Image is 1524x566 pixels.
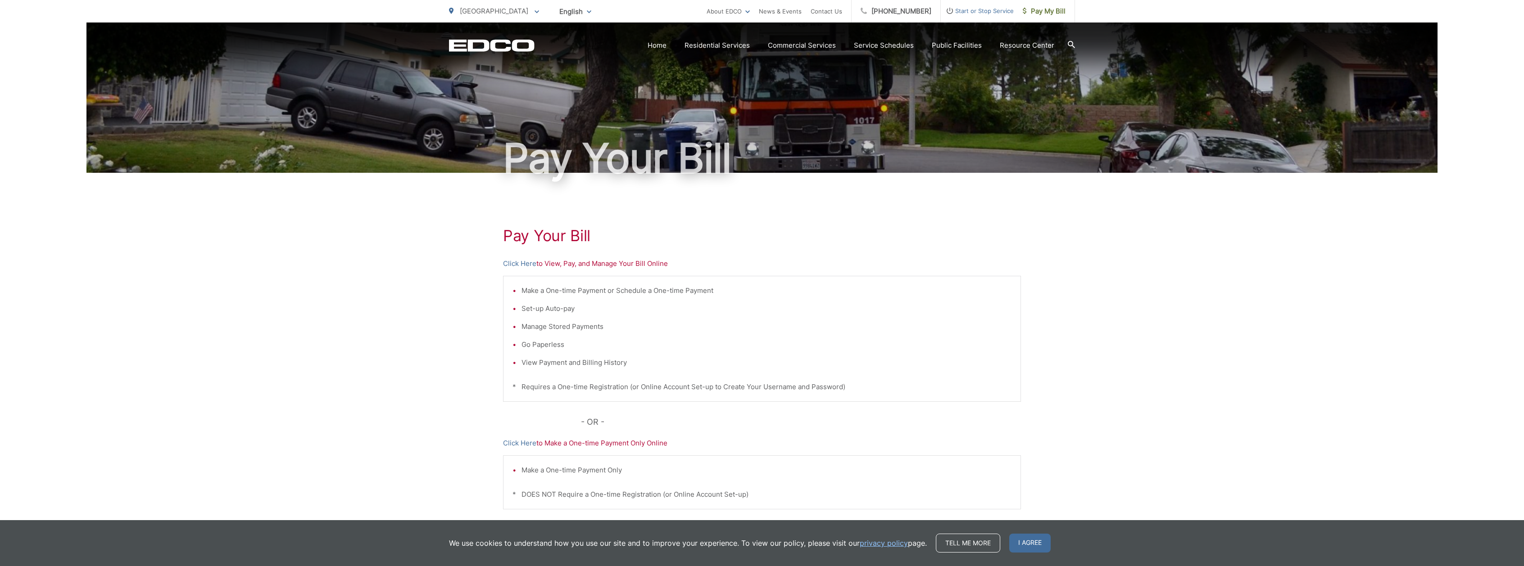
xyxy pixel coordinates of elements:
li: View Payment and Billing History [522,357,1011,368]
p: We use cookies to understand how you use our site and to improve your experience. To view our pol... [449,538,927,548]
a: Residential Services [685,40,750,51]
li: Manage Stored Payments [522,321,1011,332]
span: Pay My Bill [1023,6,1066,17]
a: Home [648,40,667,51]
a: privacy policy [860,538,908,548]
h1: Pay Your Bill [503,227,1021,245]
li: Make a One-time Payment Only [522,465,1011,476]
a: Click Here [503,258,536,269]
p: to View, Pay, and Manage Your Bill Online [503,258,1021,269]
li: Make a One-time Payment or Schedule a One-time Payment [522,285,1011,296]
a: Tell me more [936,534,1000,553]
span: [GEOGRAPHIC_DATA] [460,7,528,15]
p: * Requires a One-time Registration (or Online Account Set-up to Create Your Username and Password) [513,382,1011,392]
a: Click Here [503,438,536,449]
span: English [553,4,598,19]
a: Public Facilities [932,40,982,51]
p: to Make a One-time Payment Only Online [503,438,1021,449]
a: EDCD logo. Return to the homepage. [449,39,535,52]
p: * DOES NOT Require a One-time Registration (or Online Account Set-up) [513,489,1011,500]
a: Commercial Services [768,40,836,51]
a: Resource Center [1000,40,1054,51]
a: Service Schedules [854,40,914,51]
span: I agree [1009,534,1051,553]
a: News & Events [759,6,802,17]
p: - OR - [581,415,1021,429]
h1: Pay Your Bill [449,136,1075,181]
a: About EDCO [707,6,750,17]
li: Go Paperless [522,339,1011,350]
a: Contact Us [811,6,842,17]
li: Set-up Auto-pay [522,303,1011,314]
